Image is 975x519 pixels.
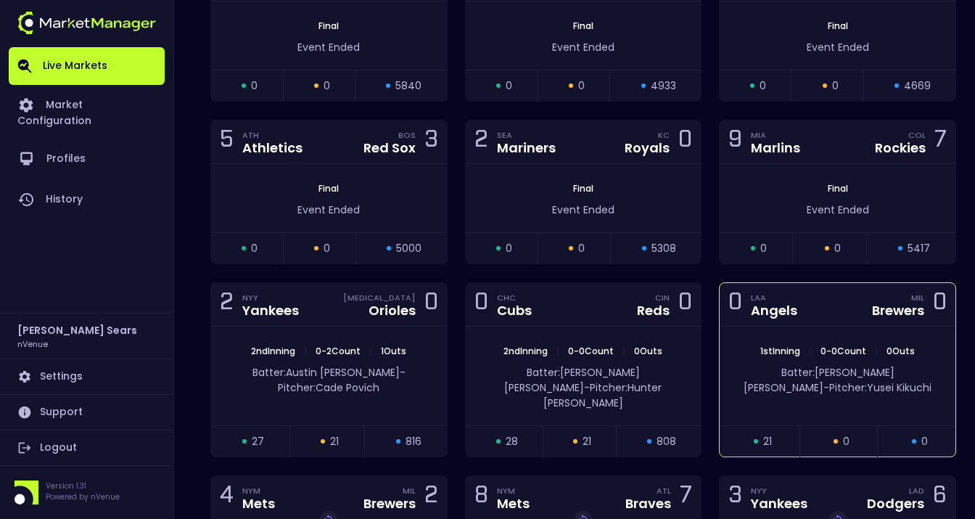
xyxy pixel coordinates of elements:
div: MIL [403,485,416,496]
div: 0 [678,128,692,155]
div: 9 [728,128,742,155]
span: Pitcher: Yusei Kikuchi [829,380,931,395]
div: BOS [398,129,416,141]
span: Event Ended [297,203,360,217]
span: 21 [583,434,591,449]
div: 2 [474,128,488,155]
a: Logout [9,430,165,465]
span: | [300,345,311,357]
div: Cubs [497,304,532,317]
div: NYY [751,485,807,496]
div: 5 [220,128,234,155]
div: Athletics [242,142,303,155]
span: Batter: Austin [PERSON_NAME] [252,365,400,380]
div: Rockies [875,142,926,155]
div: Mariners [497,142,556,155]
a: History [9,179,165,220]
span: 1 Outs [377,345,411,357]
span: 0 [921,434,928,449]
div: Braves [625,497,671,510]
div: Marlins [751,142,800,155]
a: Support [9,395,165,430]
div: ATL [657,485,671,496]
div: ATH [242,129,303,141]
span: 4933 [651,78,676,94]
span: - [400,365,406,380]
span: Final [569,182,598,195]
div: NYM [242,485,275,496]
div: LAD [909,485,924,496]
div: NYM [497,485,530,496]
div: Reds [637,304,670,317]
div: NYY [242,292,299,303]
div: 0 [728,291,742,318]
span: Final [569,20,598,32]
span: 0 Outs [882,345,919,357]
span: 5840 [395,78,421,94]
span: 0 [760,78,766,94]
span: 0 [251,78,258,94]
div: MIL [911,292,924,303]
div: Dodgers [867,497,924,510]
span: Pitcher: Hunter [PERSON_NAME] [543,380,662,410]
span: 2nd Inning [247,345,300,357]
span: Pitcher: Cade Povich [278,380,379,395]
h2: [PERSON_NAME] Sears [17,322,137,338]
div: 0 [678,291,692,318]
span: 0 [324,241,330,256]
div: Mets [242,497,275,510]
div: KC [658,129,670,141]
span: 0 [506,241,512,256]
div: 0 [424,291,438,318]
span: | [805,345,816,357]
div: 3 [424,128,438,155]
div: 6 [933,484,947,511]
span: 0 [843,434,849,449]
span: 5308 [651,241,676,256]
span: - [823,380,829,395]
span: 0 [834,241,841,256]
div: 2 [424,484,438,511]
div: Red Sox [363,142,416,155]
span: 0 [760,241,767,256]
span: Event Ended [552,203,614,217]
div: COL [908,129,926,141]
div: CHC [497,292,532,303]
span: Batter: [PERSON_NAME] [PERSON_NAME] [744,365,894,395]
div: 7 [934,128,947,155]
span: Event Ended [552,40,614,54]
div: Mets [497,497,530,510]
div: [MEDICAL_DATA] [343,292,416,303]
span: Final [314,182,343,195]
div: 7 [680,484,692,511]
p: Powered by nVenue [46,491,120,502]
span: Final [314,20,343,32]
div: 0 [474,291,488,318]
span: 28 [506,434,518,449]
span: Batter: [PERSON_NAME] [PERSON_NAME] [504,365,640,395]
span: 21 [763,434,772,449]
span: 2nd Inning [499,345,552,357]
span: Event Ended [297,40,360,54]
span: | [618,345,630,357]
span: Final [823,20,852,32]
a: Profiles [9,139,165,179]
span: Event Ended [807,40,869,54]
div: Angels [751,304,797,317]
span: 0 [506,78,512,94]
img: logo [17,12,156,34]
a: Live Markets [9,47,165,85]
p: Version 1.31 [46,481,120,491]
div: Brewers [363,497,416,510]
span: 0 Outs [630,345,667,357]
span: | [552,345,564,357]
span: 0 [578,78,585,94]
span: 0 [832,78,839,94]
div: Yankees [751,497,807,510]
span: 0 - 0 Count [816,345,871,357]
a: Settings [9,359,165,394]
span: 1st Inning [756,345,805,357]
span: 21 [330,434,339,449]
div: Brewers [872,304,924,317]
div: 3 [728,484,742,511]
